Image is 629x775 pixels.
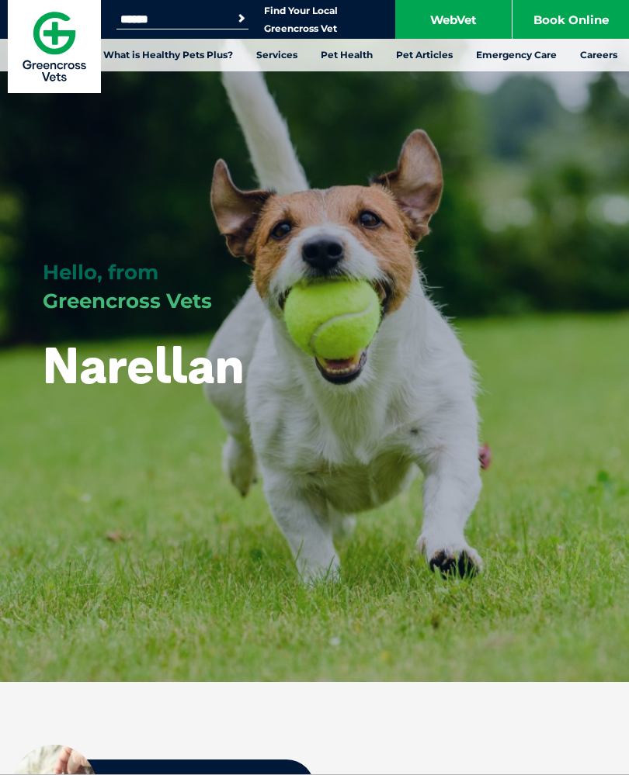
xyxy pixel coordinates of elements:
span: Hello, from [43,260,158,285]
span: Greencross Vets [43,289,212,313]
a: Emergency Care [464,39,568,71]
button: Search [234,11,249,26]
a: What is Healthy Pets Plus? [92,39,245,71]
h1: Narellan [43,338,244,393]
a: Pet Articles [384,39,464,71]
a: Careers [568,39,629,71]
a: Find Your Local Greencross Vet [264,5,338,35]
a: Pet Health [309,39,384,71]
a: Services [245,39,309,71]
